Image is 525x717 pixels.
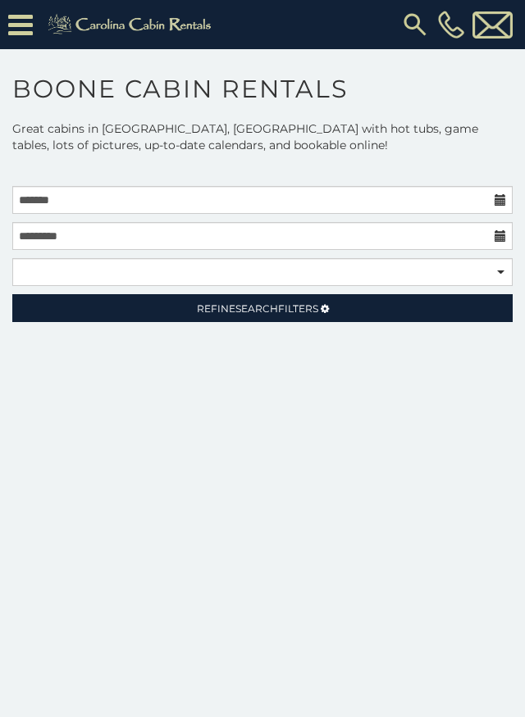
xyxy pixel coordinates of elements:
[434,11,468,39] a: [PHONE_NUMBER]
[235,302,278,315] span: Search
[400,10,430,39] img: search-regular.svg
[12,294,513,322] a: RefineSearchFilters
[41,11,222,38] img: Khaki-logo.png
[197,302,318,315] span: Refine Filters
